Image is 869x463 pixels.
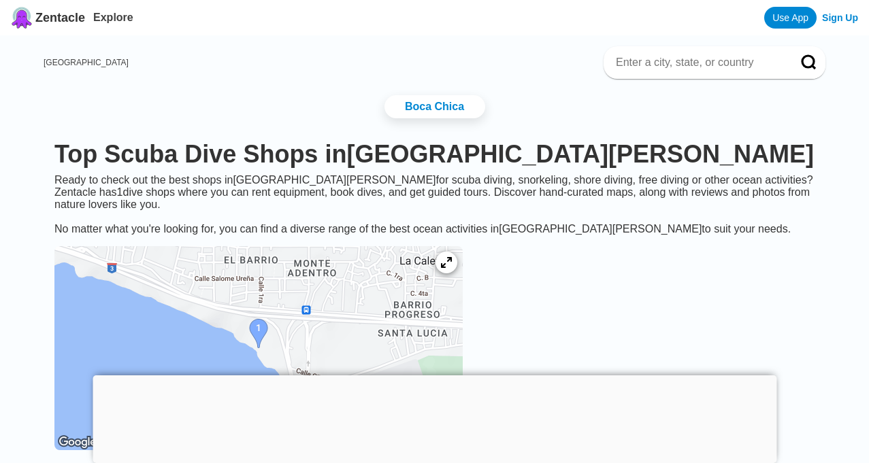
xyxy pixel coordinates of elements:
a: Zentacle logoZentacle [11,7,85,29]
img: Zentacle logo [11,7,33,29]
div: Ready to check out the best shops in [GEOGRAPHIC_DATA][PERSON_NAME] for scuba diving, snorkeling,... [44,174,825,235]
a: Use App [764,7,817,29]
a: Sign Up [822,12,858,23]
a: Explore [93,12,133,23]
span: Zentacle [35,11,85,25]
h1: Top Scuba Dive Shops in [GEOGRAPHIC_DATA][PERSON_NAME] [54,140,815,169]
input: Enter a city, state, or country [614,56,782,69]
img: Santo Domingo dive site map [54,246,463,450]
a: Boca Chica [384,95,485,118]
a: [GEOGRAPHIC_DATA] [44,58,129,67]
iframe: Advertisement [93,375,776,460]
